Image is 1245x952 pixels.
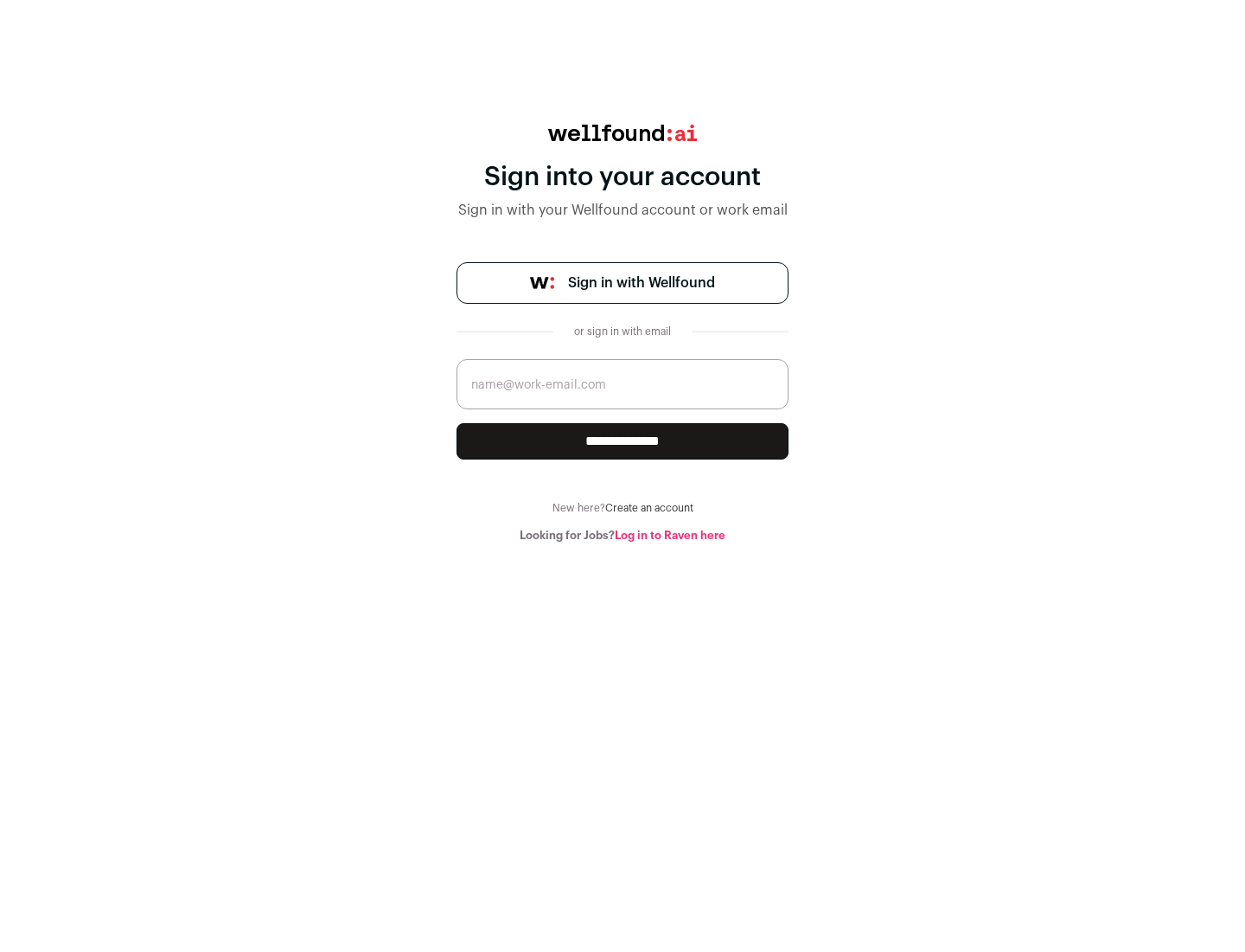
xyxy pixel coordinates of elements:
[456,529,788,543] div: Looking for Jobs?
[530,277,554,289] img: wellfound-symbol-flush-black-fb3c872781a75f747ccb3a119075da62bfe97bd399995f84a933054e44a575c4.png
[456,501,788,515] div: New here?
[567,325,678,338] div: or sign in with email
[456,200,788,221] div: Sign in with your Wellfound account or work email
[615,530,725,541] a: Log in to Raven here
[548,125,697,141] img: wellfound:ai
[568,273,715,293] span: Sign in with Wellfound
[456,162,788,193] div: Sign into your account
[605,503,693,513] a: Create an account
[456,359,788,409] input: name@work-email.com
[456,262,788,304] a: Sign in with Wellfound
